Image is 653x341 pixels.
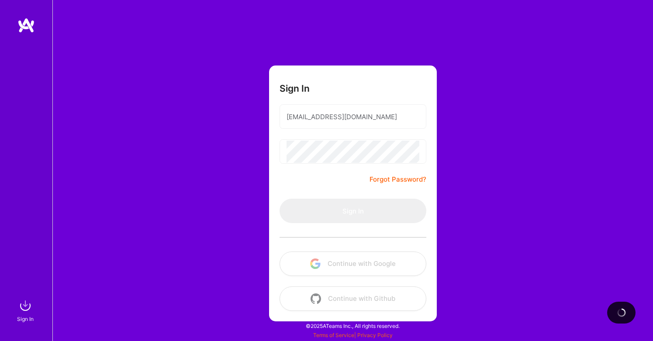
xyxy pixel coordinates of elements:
[52,315,653,337] div: © 2025 ATeams Inc., All rights reserved.
[357,332,393,338] a: Privacy Policy
[18,297,34,324] a: sign inSign In
[280,286,426,311] button: Continue with Github
[17,17,35,33] img: logo
[615,307,627,318] img: loading
[280,251,426,276] button: Continue with Google
[280,83,310,94] h3: Sign In
[310,258,321,269] img: icon
[17,314,34,324] div: Sign In
[313,332,354,338] a: Terms of Service
[287,106,419,128] input: Email...
[313,332,393,338] span: |
[311,293,321,304] img: icon
[370,174,426,185] a: Forgot Password?
[17,297,34,314] img: sign in
[280,199,426,223] button: Sign In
